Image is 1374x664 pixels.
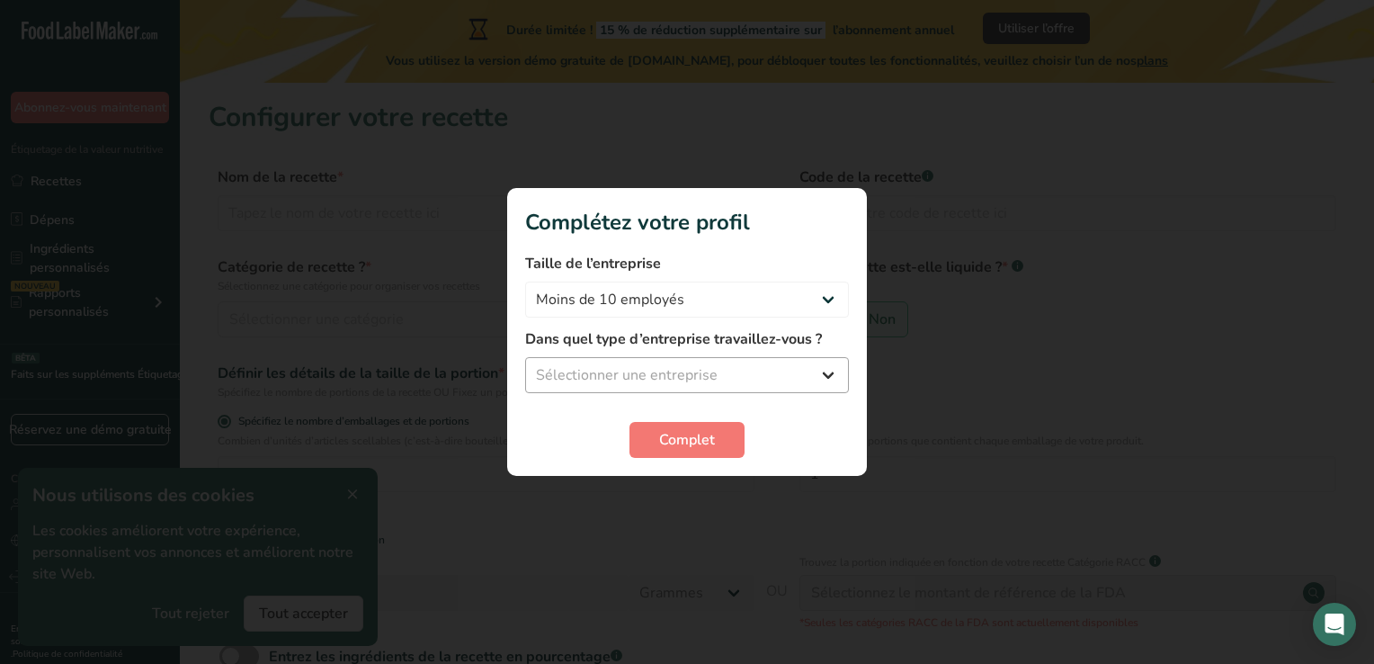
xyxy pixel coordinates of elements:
[525,206,849,238] h1: Complétez votre profil
[659,429,715,451] span: Complet
[1313,603,1356,646] div: Ouvrez Intercom Messenger
[629,422,745,458] button: Complet
[525,328,849,350] label: Dans quel type d’entreprise travaillez-vous ?
[525,253,849,274] label: Taille de l’entreprise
